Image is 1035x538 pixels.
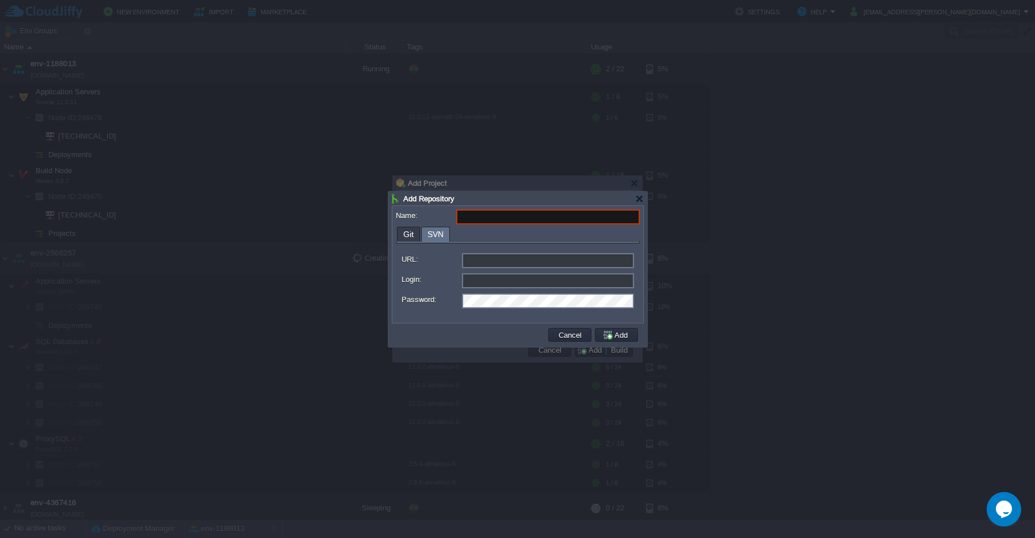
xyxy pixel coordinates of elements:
label: Login: [402,273,461,285]
span: Git [403,227,414,241]
label: Password: [402,293,461,306]
button: Cancel [555,330,585,340]
span: Add Repository [403,194,455,203]
label: Name: [396,209,455,222]
span: SVN [427,227,444,242]
iframe: chat widget [987,492,1023,526]
button: Add [602,330,631,340]
label: URL: [402,253,461,265]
